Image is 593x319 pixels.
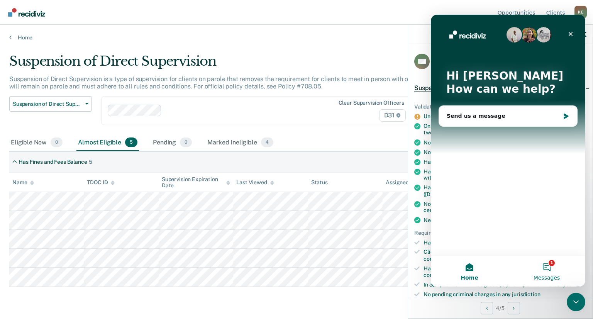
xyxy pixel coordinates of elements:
span: 0 [180,137,192,148]
div: Status [311,179,328,186]
button: Profile dropdown button [574,6,587,18]
span: Suspension of Direct Supervision [414,84,507,92]
div: Has reached all goals for two consecutive offender case [424,239,586,246]
div: Has not been sanctioned in the past [424,159,586,165]
img: Recidiviz [8,8,45,17]
div: Has not tested positive for any substance within the last year without a valid [424,168,586,182]
iframe: Intercom live chat [431,15,585,287]
p: Suspension of Direct Supervision is a type of supervision for clients on parole that removes the ... [9,75,449,90]
div: 5 [89,159,92,165]
div: In compliance with the agreed payment plan for the last [424,281,586,288]
div: On supervision with an overall risk score of 'minimum' for at least two [424,123,586,136]
span: D31 [379,109,406,122]
div: Marked Ineligible [206,134,275,151]
span: Suspension of Direct Supervision [13,101,82,107]
div: Client’s criminal activity, reintegration, job, housing, and community behavior have been [424,249,586,262]
div: Suspension of Direct Supervision [9,53,454,75]
iframe: Intercom live chat [567,293,585,311]
div: Last Viewed [236,179,274,186]
span: 0 [51,137,63,148]
div: Name [12,179,34,186]
div: Clear supervision officers [339,100,404,106]
div: Has successfully passed the most recent [MEDICAL_DATA] ([DATE], [424,184,586,197]
div: Unpaid balance of $547 [424,113,586,120]
a: Home [9,34,584,41]
div: No violation reports submitted in past two [424,139,586,146]
span: jurisdiction [512,291,540,297]
div: Assigned to [386,179,422,186]
div: No pending criminal charges in any [424,291,586,298]
button: Next Opportunity [508,302,520,314]
div: TDOC ID [87,179,115,186]
div: Requirements to check [414,230,586,236]
div: Validated by data from TOMIS [414,104,586,110]
div: Has Fines and Fees Balance [19,159,87,165]
div: Not supervised under a Community Supervision for Life (CSL) [424,201,586,214]
button: Previous Opportunity [481,302,493,314]
div: Suspension of Direct SupervisionAlmost eligible [408,76,593,100]
div: Supervision Expiration Date [162,176,230,189]
div: Negative arrest check on [DATE], [424,217,586,224]
div: Has completed all special conditions of supervision and/or is in compliance with [424,265,586,278]
span: 4 [261,137,273,148]
div: 4 / 5 [408,298,593,318]
span: 5 [125,137,137,148]
div: K E [574,6,587,18]
div: Pending [151,134,193,151]
span: certificate [424,207,451,213]
div: Almost Eligible [76,134,139,151]
div: No warrants in past two [424,149,586,156]
div: Eligible Now [9,134,64,151]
